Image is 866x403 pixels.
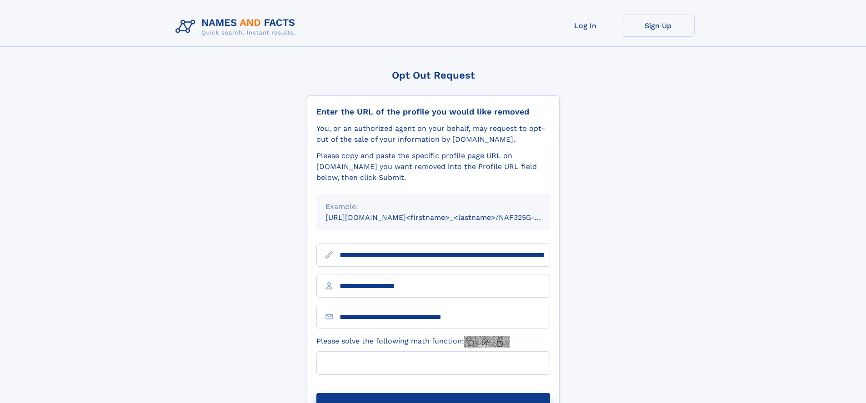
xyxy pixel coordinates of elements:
[622,15,695,37] a: Sign Up
[316,150,550,183] div: Please copy and paste the specific profile page URL on [DOMAIN_NAME] you want removed into the Pr...
[316,107,550,117] div: Enter the URL of the profile you would like removed
[316,123,550,145] div: You, or an authorized agent on your behalf, may request to opt-out of the sale of your informatio...
[316,336,510,348] label: Please solve the following math function:
[172,15,303,39] img: Logo Names and Facts
[325,213,567,222] small: [URL][DOMAIN_NAME]<firstname>_<lastname>/NAF325G-xxxxxxxx
[307,70,560,81] div: Opt Out Request
[325,201,541,212] div: Example:
[549,15,622,37] a: Log In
